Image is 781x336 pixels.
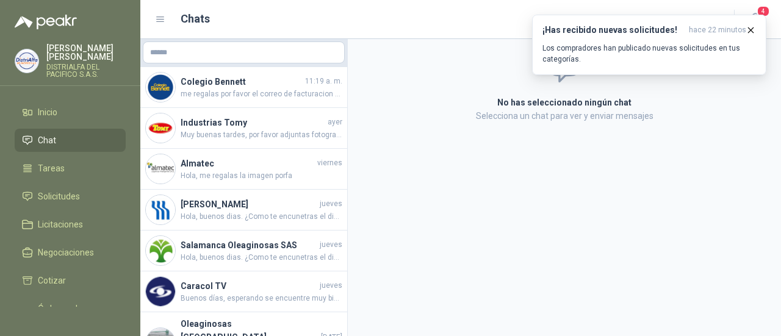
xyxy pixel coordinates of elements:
a: Company LogoCaracol TVjuevesBuenos días, esperando se encuentre muy bien. Amablemente solicitamos... [140,271,347,312]
span: Cotizar [38,274,66,287]
span: Licitaciones [38,218,83,231]
p: Los compradores han publicado nuevas solicitudes en tus categorías. [542,43,756,65]
span: Buenos días, esperando se encuentre muy bien. Amablemente solicitamos de su colaboracion con imag... [181,293,342,304]
span: jueves [320,280,342,291]
button: ¡Has recibido nuevas solicitudes!hace 22 minutos Los compradores han publicado nuevas solicitudes... [532,15,766,75]
span: Hola, buenos dias. ¿Como te encunetras el dia [PERSON_NAME][DATE]? Mi nombre es [PERSON_NAME], es... [181,252,342,263]
a: Negociaciones [15,241,126,264]
a: Company LogoAlmatecviernesHola, me regalas la imagen porfa [140,149,347,190]
a: Licitaciones [15,213,126,236]
span: me regalas por favor el correo de facturacion electronica y el de notificaciones o compras para a... [181,88,342,100]
a: Company Logo[PERSON_NAME]juevesHola, buenos dias. ¿Como te encunetras el dia [PERSON_NAME][DATE]?... [140,190,347,231]
img: Logo peakr [15,15,77,29]
span: Solicitudes [38,190,80,203]
button: 4 [744,9,766,30]
img: Company Logo [146,277,175,306]
a: Cotizar [15,269,126,292]
a: Solicitudes [15,185,126,208]
span: viernes [317,157,342,169]
span: Hola, me regalas la imagen porfa [181,170,342,182]
span: jueves [320,239,342,251]
span: 4 [757,5,770,17]
a: Inicio [15,101,126,124]
span: ayer [328,116,342,128]
a: Company LogoColegio Bennett11:19 a. m.me regalas por favor el correo de facturacion electronica y... [140,67,347,108]
span: Muy buenas tardes, por favor adjuntas fotografías del articulo, gracias [181,129,342,141]
h4: Almatec [181,157,315,170]
img: Company Logo [146,113,175,143]
p: Selecciona un chat para ver y enviar mensajes [362,109,766,123]
img: Company Logo [146,236,175,265]
img: Company Logo [146,195,175,224]
img: Company Logo [146,154,175,184]
span: Tareas [38,162,65,175]
span: jueves [320,198,342,210]
h3: ¡Has recibido nuevas solicitudes! [542,25,684,35]
img: Company Logo [15,49,38,73]
a: Órdenes de Compra [15,297,126,334]
h1: Chats [181,10,210,27]
span: Negociaciones [38,246,94,259]
span: 11:19 a. m. [305,76,342,87]
a: Company LogoSalamanca Oleaginosas SASjuevesHola, buenos dias. ¿Como te encunetras el dia [PERSON_... [140,231,347,271]
h4: Colegio Bennett [181,75,303,88]
h4: Industrias Tomy [181,116,325,129]
h4: Salamanca Oleaginosas SAS [181,238,317,252]
a: Company LogoIndustrias TomyayerMuy buenas tardes, por favor adjuntas fotografías del articulo, gr... [140,108,347,149]
p: DISTRIALFA DEL PACIFICO S.A.S. [46,63,126,78]
span: hace 22 minutos [689,25,746,35]
h4: Caracol TV [181,279,317,293]
img: Company Logo [146,73,175,102]
h2: No has seleccionado ningún chat [362,96,766,109]
h4: [PERSON_NAME] [181,198,317,211]
p: [PERSON_NAME] [PERSON_NAME] [46,44,126,61]
span: Hola, buenos dias. ¿Como te encunetras el dia [PERSON_NAME][DATE]? Mi nombre es [PERSON_NAME], es... [181,211,342,223]
a: Tareas [15,157,126,180]
a: Chat [15,129,126,152]
span: Órdenes de Compra [38,302,114,329]
span: Inicio [38,105,57,119]
span: Chat [38,134,56,147]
